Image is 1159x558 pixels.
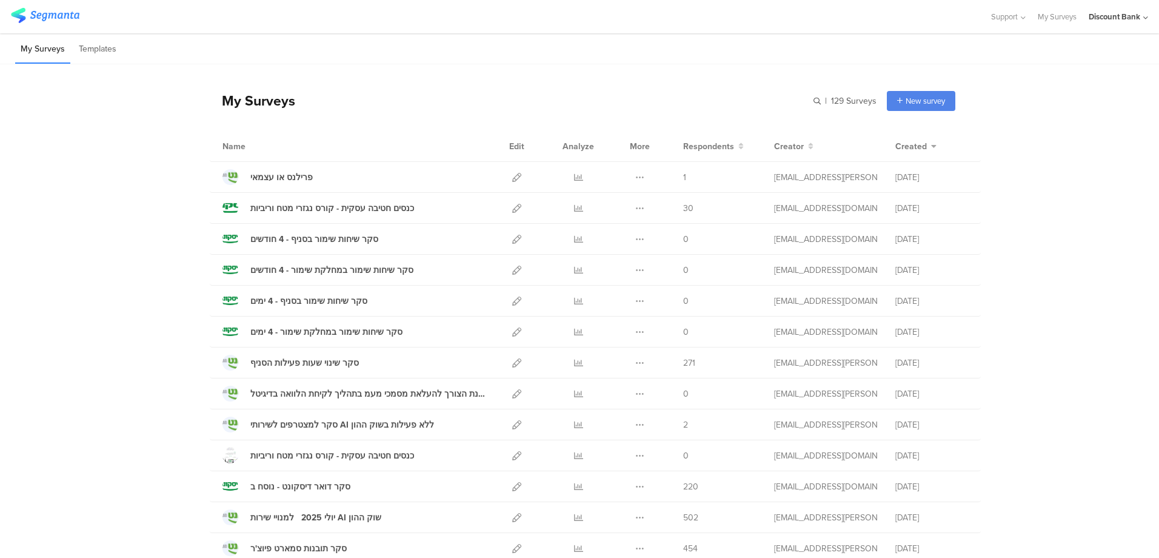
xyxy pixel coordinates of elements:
div: סקר דואר דיסקונט - נוסח ב [250,480,350,493]
span: 0 [683,264,689,277]
div: סקר שיחות שימור בסניף - 4 חודשים [250,233,378,246]
a: כנסים חטיבה עסקית - קורס נגזרי מטח וריביות [222,448,414,463]
div: Edit [504,131,530,161]
div: [DATE] [895,388,968,400]
div: [DATE] [895,295,968,308]
div: [DATE] [895,511,968,524]
span: | [823,95,829,107]
div: hofit.refael@dbank.co.il [774,357,877,369]
span: 0 [683,295,689,308]
button: Creator [774,140,813,153]
a: יולי 2025 למנויי שירות AI שוק ההון [222,509,381,525]
a: סקר שיחות שימור בסניף - 4 ימים [222,293,367,309]
span: 0 [683,326,689,338]
a: בחינת הצורך להעלאת מסמכי מעמ בתהליך לקיחת הלוואה בדיגיטל [222,386,486,402]
div: פרילנס או עצמאי [250,171,313,184]
span: 1 [683,171,686,184]
div: כנסים חטיבה עסקית - קורס נגזרי מטח וריביות [250,202,414,215]
div: anat.gilad@dbank.co.il [774,295,877,308]
a: סקר שיחות שימור במחלקת שימור - 4 ימים [222,324,402,340]
div: סקר שיחות שימור בסניף - 4 ימים [250,295,367,308]
div: סקר שיחות שימור במחלקת שימור - 4 ימים [250,326,402,338]
div: hofit.refael@dbank.co.il [774,388,877,400]
div: hofit.refael@dbank.co.il [774,511,877,524]
div: Name [222,140,295,153]
div: [DATE] [895,419,968,431]
div: סקר תובנות סמארט פיוצ'ר [250,542,347,555]
a: סקר שיחות שימור בסניף - 4 חודשים [222,231,378,247]
span: Respondents [683,140,734,153]
span: 30 [683,202,693,215]
span: New survey [906,95,945,107]
div: סקר שיחות שימור במחלקת שימור - 4 חודשים [250,264,413,277]
a: סקר שיחות שימור במחלקת שימור - 4 חודשים [222,262,413,278]
div: anat.gilad@dbank.co.il [774,264,877,277]
div: anat.gilad@dbank.co.il [774,202,877,215]
div: Analyze [560,131,596,161]
span: 129 Surveys [831,95,877,107]
div: בחינת הצורך להעלאת מסמכי מעמ בתהליך לקיחת הלוואה בדיגיטל [250,388,486,400]
img: segmanta logo [11,8,79,23]
div: [DATE] [895,449,968,462]
li: My Surveys [15,35,70,64]
a: פרילנס או עצמאי [222,169,313,185]
a: סקר למצטרפים לשירותי AI ללא פעילות בשוק ההון [222,417,434,432]
div: כנסים חטיבה עסקית - קורס נגזרי מטח וריביות [250,449,414,462]
div: [DATE] [895,480,968,493]
div: [DATE] [895,233,968,246]
span: 220 [683,480,698,493]
div: [DATE] [895,542,968,555]
span: 271 [683,357,695,369]
div: hofit.refael@dbank.co.il [774,542,877,555]
div: anat.gilad@dbank.co.il [774,233,877,246]
div: anat.gilad@dbank.co.il [774,480,877,493]
button: Created [895,140,937,153]
span: Support [991,11,1018,22]
div: Discount Bank [1089,11,1140,22]
div: יולי 2025 למנויי שירות AI שוק ההון [250,511,381,524]
div: anat.gilad@dbank.co.il [774,326,877,338]
button: Respondents [683,140,744,153]
div: [DATE] [895,357,968,369]
span: Creator [774,140,804,153]
span: 0 [683,449,689,462]
span: 2 [683,419,688,431]
div: סקר שינוי שעות פעילות הסניף [250,357,359,369]
div: hofit.refael@dbank.co.il [774,419,877,431]
span: 454 [683,542,698,555]
span: 502 [683,511,698,524]
div: [DATE] [895,202,968,215]
li: Templates [73,35,122,64]
div: סקר למצטרפים לשירותי AI ללא פעילות בשוק ההון [250,419,434,431]
div: hofit.refael@dbank.co.il [774,171,877,184]
span: 0 [683,388,689,400]
div: anat.gilad@dbank.co.il [774,449,877,462]
span: 0 [683,233,689,246]
a: כנסים חטיבה עסקית - קורס נגזרי מטח וריביות [222,200,414,216]
span: Created [895,140,927,153]
div: [DATE] [895,171,968,184]
a: סקר דואר דיסקונט - נוסח ב [222,479,350,494]
div: More [627,131,653,161]
div: [DATE] [895,326,968,338]
a: סקר שינוי שעות פעילות הסניף [222,355,359,371]
div: My Surveys [210,90,295,111]
a: סקר תובנות סמארט פיוצ'ר [222,540,347,556]
div: [DATE] [895,264,968,277]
